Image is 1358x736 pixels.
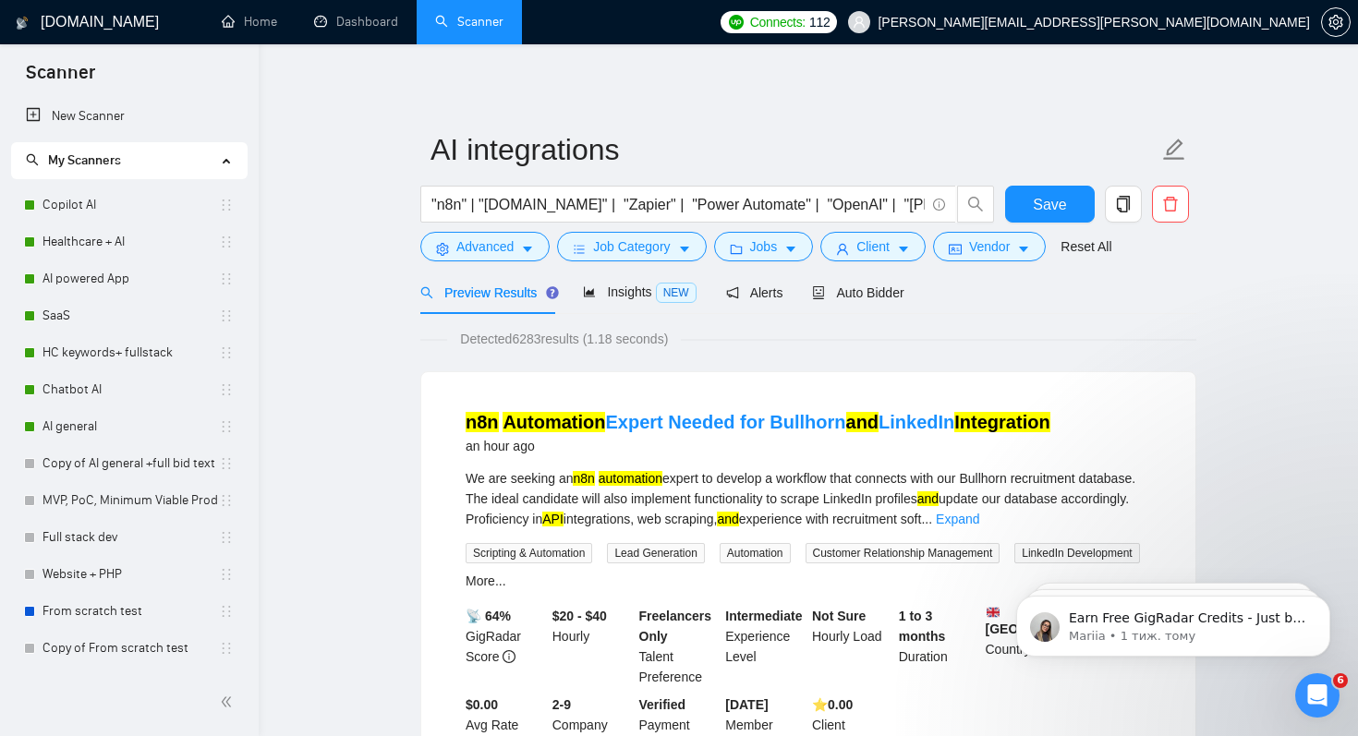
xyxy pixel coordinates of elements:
[726,286,739,299] span: notification
[806,543,1000,563] span: Customer Relationship Management
[812,609,866,623] b: Not Sure
[219,530,234,545] span: holder
[986,606,1124,636] b: [GEOGRAPHIC_DATA]
[1153,196,1188,212] span: delete
[219,567,234,582] span: holder
[933,199,945,211] span: info-circle
[853,16,866,29] span: user
[42,187,219,223] a: Copilot AI
[219,382,234,397] span: holder
[11,667,247,704] li: AI automation
[729,15,744,30] img: upwork-logo.png
[899,609,946,644] b: 1 to 3 months
[1333,673,1348,688] span: 6
[430,127,1158,173] input: Scanner name...
[42,593,219,630] a: From scratch test
[573,242,586,256] span: bars
[42,334,219,371] a: HC keywords+ fullstack
[750,12,806,32] span: Connects:
[42,371,219,408] a: Chatbot AI
[720,543,791,563] span: Automation
[16,8,29,38] img: logo
[812,697,853,712] b: ⭐️ 0.00
[897,242,910,256] span: caret-down
[599,471,662,486] mark: automation
[784,242,797,256] span: caret-down
[1014,543,1139,563] span: LinkedIn Development
[636,606,722,687] div: Talent Preference
[447,329,681,349] span: Detected 6283 results (1.18 seconds)
[466,412,499,432] mark: n8n
[639,697,686,712] b: Verified
[11,59,110,98] span: Scanner
[573,471,594,486] mark: n8n
[11,408,247,445] li: AI general
[219,641,234,656] span: holder
[219,493,234,508] span: holder
[466,609,511,623] b: 📡 64%
[11,260,247,297] li: AI powered App
[552,609,607,623] b: $20 - $40
[503,412,605,432] mark: Automation
[583,285,596,298] span: area-chart
[11,371,247,408] li: Chatbot AI
[1295,673,1340,718] iframe: Intercom live chat
[42,408,219,445] a: AI general
[726,285,783,300] span: Alerts
[836,242,849,256] span: user
[503,650,515,663] span: info-circle
[462,606,549,687] div: GigRadar Score
[1152,186,1189,223] button: delete
[219,308,234,323] span: holder
[678,242,691,256] span: caret-down
[552,697,571,712] b: 2-9
[11,519,247,556] li: Full stack dev
[220,693,238,711] span: double-left
[42,556,219,593] a: Website + PHP
[1321,7,1351,37] button: setting
[42,260,219,297] a: AI powered App
[42,519,219,556] a: Full stack dev
[957,186,994,223] button: search
[314,14,398,30] a: dashboardDashboard
[593,236,670,257] span: Job Category
[26,152,121,168] span: My Scanners
[954,412,1049,432] mark: Integration
[11,334,247,371] li: HC keywords+ fullstack
[11,593,247,630] li: From scratch test
[714,232,814,261] button: folderJobscaret-down
[544,284,561,301] div: Tooltip anchor
[808,606,895,687] div: Hourly Load
[917,491,939,506] mark: and
[812,285,903,300] span: Auto Bidder
[656,283,697,303] span: NEW
[42,482,219,519] a: MVP, PoC, Minimum Viable Product
[11,630,247,667] li: Copy of From scratch test
[42,630,219,667] a: Copy of From scratch test
[466,468,1151,529] div: We are seeking an expert to develop a workflow that connects with our Bullhorn recruitment databa...
[219,198,234,212] span: holder
[431,193,925,216] input: Search Freelance Jobs...
[42,445,219,482] a: Copy of AI general +full bid text
[812,286,825,299] span: robot
[721,606,808,687] div: Experience Level
[466,435,1050,457] div: an hour ago
[11,445,247,482] li: Copy of AI general +full bid text
[982,606,1069,687] div: Country
[466,412,1050,432] a: n8n AutomationExpert Needed for BullhornandLinkedInIntegration
[1061,236,1111,257] a: Reset All
[466,697,498,712] b: $0.00
[11,223,247,260] li: Healthcare + AI
[949,242,962,256] span: idcard
[219,604,234,619] span: holder
[542,512,564,526] mark: API
[42,223,219,260] a: Healthcare + AI
[466,573,506,588] a: More...
[1321,15,1351,30] a: setting
[717,512,738,526] mark: and
[420,232,550,261] button: settingAdvancedcaret-down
